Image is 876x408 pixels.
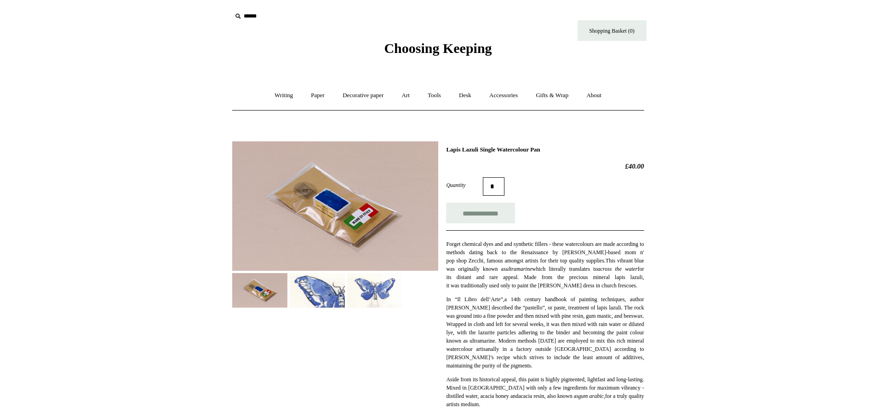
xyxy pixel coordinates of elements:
[384,48,492,54] a: Choosing Keeping
[347,273,402,308] img: Lapis Lazuli Single Watercolour Pan
[232,273,287,308] img: Lapis Lazuli Single Watercolour Pan
[384,41,492,56] span: Choosing Keeping
[446,376,644,399] span: Aside from its historical appeal, this paint is highly pigmented, lightfast and long-lasting. Mix...
[578,83,610,108] a: About
[419,83,449,108] a: Tools
[266,83,301,108] a: Writing
[451,83,480,108] a: Desk
[503,296,504,303] em: ,
[527,83,577,108] a: Gifts & Wrap
[303,83,333,108] a: Paper
[446,146,644,153] h1: Lapis Lazuli Single Watercolour Pan
[394,83,418,108] a: Art
[578,20,647,41] a: Shopping Basket (0)
[578,393,605,399] em: gum arabic,
[446,181,483,189] label: Quantity
[506,266,532,272] em: ultramarine
[481,83,526,108] a: Accessories
[290,273,345,308] img: Lapis Lazuli Single Watercolour Pan
[232,141,438,271] img: Lapis Lazuli Single Watercolour Pan
[446,296,644,369] span: In “Il Libro dell’Arte” a 14th century handbook of painting techniques, author [PERSON_NAME] desc...
[446,241,644,264] span: Forget chemical dyes and and synthetic fillers - these watercolours are made according to methods...
[446,162,644,170] h2: £40.00
[334,83,392,108] a: Decorative paper
[597,266,637,272] em: across the water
